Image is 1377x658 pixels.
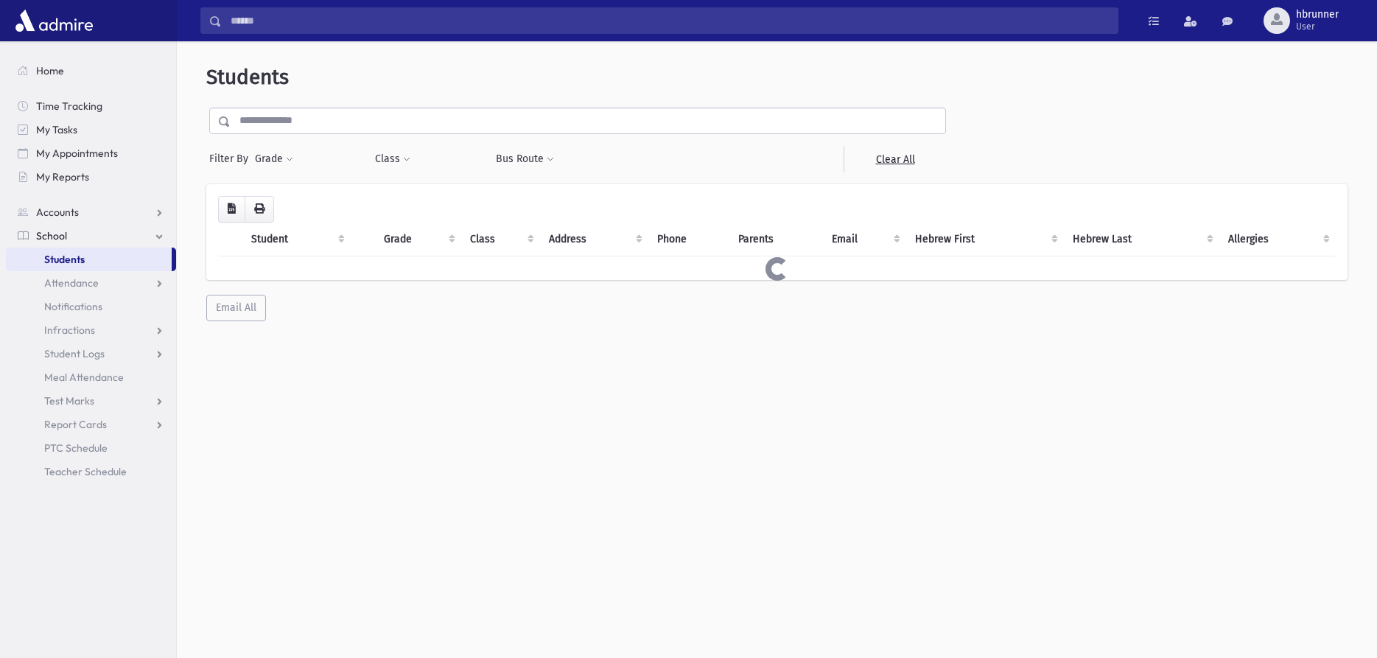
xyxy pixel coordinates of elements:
span: PTC Schedule [44,441,108,455]
span: Notifications [44,300,102,313]
th: Hebrew Last [1064,223,1219,256]
th: Email [823,223,906,256]
a: Students [6,248,172,271]
a: Test Marks [6,389,176,413]
th: Student [242,223,351,256]
span: Report Cards [44,418,107,431]
th: Grade [375,223,461,256]
a: Teacher Schedule [6,460,176,483]
a: Infractions [6,318,176,342]
span: Student Logs [44,347,105,360]
span: hbrunner [1296,9,1339,21]
input: Search [222,7,1118,34]
span: Teacher Schedule [44,465,127,478]
th: Class [461,223,540,256]
span: Filter By [209,151,254,167]
button: Grade [254,146,294,172]
th: Hebrew First [906,223,1064,256]
a: Report Cards [6,413,176,436]
span: My Appointments [36,147,118,160]
button: Bus Route [495,146,555,172]
a: PTC Schedule [6,436,176,460]
span: Accounts [36,206,79,219]
a: Time Tracking [6,94,176,118]
a: Student Logs [6,342,176,365]
span: Meal Attendance [44,371,124,384]
th: Phone [648,223,729,256]
span: My Tasks [36,123,77,136]
button: Email All [206,295,266,321]
a: Home [6,59,176,83]
span: Attendance [44,276,99,290]
img: AdmirePro [12,6,97,35]
a: School [6,224,176,248]
button: Class [374,146,411,172]
a: Attendance [6,271,176,295]
a: Meal Attendance [6,365,176,389]
a: My Tasks [6,118,176,141]
span: Time Tracking [36,99,102,113]
span: Infractions [44,323,95,337]
a: Accounts [6,200,176,224]
th: Address [540,223,648,256]
span: My Reports [36,170,89,183]
span: User [1296,21,1339,32]
span: Home [36,64,64,77]
a: My Reports [6,165,176,189]
span: Students [206,65,289,89]
a: Notifications [6,295,176,318]
th: Parents [729,223,823,256]
span: Test Marks [44,394,94,407]
button: Print [245,196,274,223]
button: CSV [218,196,245,223]
span: School [36,229,67,242]
a: My Appointments [6,141,176,165]
th: Allergies [1219,223,1336,256]
span: Students [44,253,85,266]
a: Clear All [844,146,946,172]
